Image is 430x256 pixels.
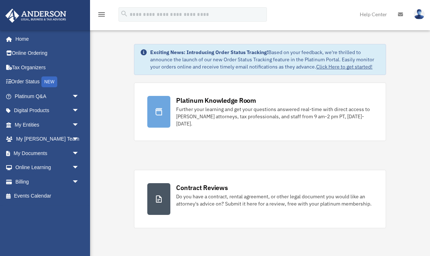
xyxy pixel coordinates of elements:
[5,146,90,160] a: My Documentsarrow_drop_down
[176,183,228,192] div: Contract Reviews
[72,89,86,104] span: arrow_drop_down
[414,9,425,19] img: User Pic
[5,75,90,89] a: Order StatusNEW
[5,160,90,175] a: Online Learningarrow_drop_down
[5,175,90,189] a: Billingarrow_drop_down
[5,132,90,146] a: My [PERSON_NAME] Teamarrow_drop_down
[176,193,372,207] div: Do you have a contract, rental agreement, or other legal document you would like an attorney's ad...
[72,146,86,161] span: arrow_drop_down
[5,103,90,118] a: Digital Productsarrow_drop_down
[5,118,90,132] a: My Entitiesarrow_drop_down
[5,89,90,103] a: Platinum Q&Aarrow_drop_down
[134,170,386,228] a: Contract Reviews Do you have a contract, rental agreement, or other legal document you would like...
[120,10,128,18] i: search
[72,132,86,147] span: arrow_drop_down
[150,49,380,70] div: Based on your feedback, we're thrilled to announce the launch of our new Order Status Tracking fe...
[5,32,86,46] a: Home
[150,49,268,56] strong: Exciting News: Introducing Order Status Tracking!
[176,106,372,127] div: Further your learning and get your questions answered real-time with direct access to [PERSON_NAM...
[3,9,68,23] img: Anderson Advisors Platinum Portal
[97,13,106,19] a: menu
[5,189,90,203] a: Events Calendar
[176,96,256,105] div: Platinum Knowledge Room
[5,46,90,61] a: Online Ordering
[72,175,86,189] span: arrow_drop_down
[72,103,86,118] span: arrow_drop_down
[316,63,372,70] a: Click Here to get started!
[97,10,106,19] i: menu
[41,76,57,87] div: NEW
[134,83,386,141] a: Platinum Knowledge Room Further your learning and get your questions answered real-time with dire...
[72,118,86,132] span: arrow_drop_down
[5,60,90,75] a: Tax Organizers
[72,160,86,175] span: arrow_drop_down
